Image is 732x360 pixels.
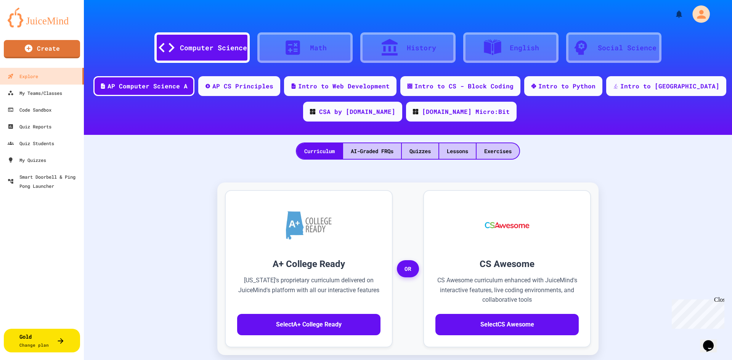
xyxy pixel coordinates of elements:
div: Math [310,43,327,53]
p: CS Awesome curriculum enhanced with JuiceMind's interactive features, live coding environments, a... [435,275,579,305]
img: CODE_logo_RGB.png [310,109,315,114]
iframe: chat widget [669,296,724,329]
div: History [407,43,436,53]
div: My Teams/Classes [8,88,62,98]
div: Chat with us now!Close [3,3,53,48]
div: Exercises [477,143,519,159]
div: My Notifications [660,8,685,21]
div: AP CS Principles [212,82,273,91]
div: Smart Doorbell & Ping Pong Launcher [8,172,81,190]
div: Intro to Python [538,82,596,91]
div: Intro to [GEOGRAPHIC_DATA] [620,82,719,91]
div: Gold [19,333,49,349]
div: Lessons [439,143,476,159]
div: AP Computer Science A [108,82,188,91]
div: Quiz Students [8,139,54,148]
div: Quizzes [402,143,438,159]
div: [DOMAIN_NAME] Micro:Bit [422,107,510,116]
img: CODE_logo_RGB.png [413,109,418,114]
span: OR [397,260,419,278]
div: AI-Graded FRQs [343,143,401,159]
img: logo-orange.svg [8,8,76,27]
div: Intro to CS - Block Coding [414,82,514,91]
div: My Quizzes [8,155,46,165]
h3: CS Awesome [435,257,579,271]
div: Code Sandbox [8,105,51,114]
div: My Account [682,3,712,25]
span: Change plan [19,342,49,348]
div: CSA by [DOMAIN_NAME] [319,107,395,116]
div: English [510,43,539,53]
button: SelectCS Awesome [435,314,579,335]
div: Quiz Reports [8,122,51,131]
button: SelectA+ College Ready [237,314,380,335]
div: Computer Science [180,43,247,53]
p: [US_STATE]'s proprietary curriculum delivered on JuiceMind's platform with all our interactive fe... [237,275,380,305]
div: Intro to Web Development [298,82,390,91]
div: Curriculum [297,143,342,159]
a: Create [4,40,80,58]
img: CS Awesome [477,202,537,248]
h3: A+ College Ready [237,257,380,271]
img: A+ College Ready [286,211,332,240]
button: GoldChange plan [4,329,80,352]
div: Explore [8,72,38,81]
iframe: chat widget [700,330,724,352]
div: Social Science [598,43,657,53]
